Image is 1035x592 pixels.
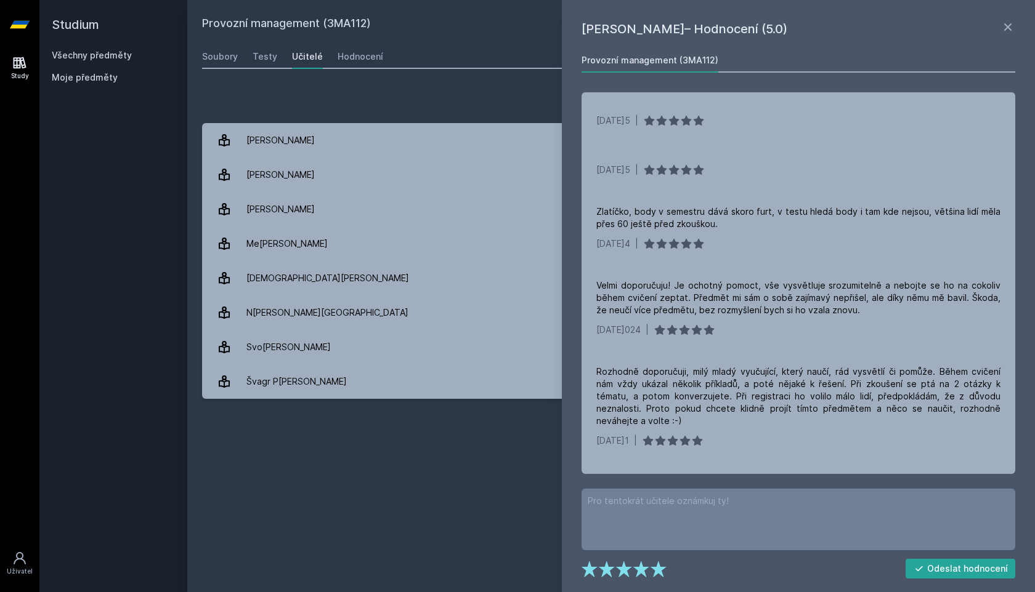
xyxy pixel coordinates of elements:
div: | [635,238,638,250]
div: [DATE]024 [596,324,641,336]
div: Rozhodně doporučuji, milý mladý vyučující, který naučí, rád vysvětlí či pomůže. Během cvičení nám... [596,366,1000,427]
a: Svo[PERSON_NAME] 54 hodnocení 4.8 [202,330,1020,364]
div: N[PERSON_NAME][GEOGRAPHIC_DATA] [246,300,408,325]
div: Švagr P[PERSON_NAME] [246,369,347,394]
div: | [646,324,649,336]
div: Svo[PERSON_NAME] [246,335,331,359]
a: Učitelé [292,44,323,69]
div: [DATE]4 [596,238,630,250]
div: | [635,114,638,127]
a: [DEMOGRAPHIC_DATA][PERSON_NAME] 6 hodnocení 5.0 [202,261,1020,295]
div: [PERSON_NAME] [246,197,315,222]
a: Study [2,49,37,87]
a: N[PERSON_NAME][GEOGRAPHIC_DATA] 31 hodnocení 3.9 [202,295,1020,330]
a: Me[PERSON_NAME] 8 hodnocení 4.6 [202,226,1020,261]
div: Velmi doporučuju! Je ochotný pomoct, vše vysvětluje srozumitelně a nebojte se ho na cokoliv během... [596,279,1000,316]
a: Soubory [202,44,238,69]
h2: Provozní management (3MA112) [202,15,882,34]
div: | [635,164,638,176]
div: [PERSON_NAME] [246,162,315,187]
div: Hodnocení [338,50,383,63]
a: [PERSON_NAME] 1 hodnocení 5.0 [202,192,1020,226]
div: Testy [253,50,277,63]
a: [PERSON_NAME] 6 hodnocení 3.3 [202,158,1020,192]
div: [PERSON_NAME] [246,128,315,153]
div: [DATE]5 [596,114,630,127]
div: Me[PERSON_NAME] [246,231,328,256]
a: Hodnocení [338,44,383,69]
div: [DEMOGRAPHIC_DATA][PERSON_NAME] [246,266,409,290]
a: [PERSON_NAME] 3 hodnocení 4.3 [202,123,1020,158]
div: Zlatíčko, body v semestru dává skoro furt, v testu hledá body i tam kde nejsou, většina lidí měla... [596,206,1000,230]
span: Moje předměty [52,71,118,84]
a: Všechny předměty [52,50,132,60]
div: Soubory [202,50,238,63]
div: Učitelé [292,50,323,63]
a: Uživatel [2,545,37,582]
div: [DATE]5 [596,164,630,176]
div: Study [11,71,29,81]
a: Švagr P[PERSON_NAME] 7 hodnocení 2.6 [202,364,1020,399]
a: Testy [253,44,277,69]
div: Uživatel [7,567,33,576]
